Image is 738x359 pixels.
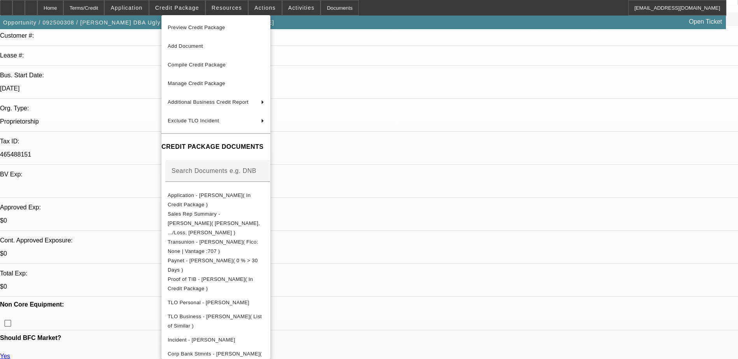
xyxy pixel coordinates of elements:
span: Compile Credit Package [168,62,226,68]
button: Incident - Aguilar, Carlos [161,331,270,349]
span: Additional Business Credit Report [168,99,249,105]
h4: CREDIT PACKAGE DOCUMENTS [161,142,270,152]
span: Application - [PERSON_NAME]( In Credit Package ) [168,192,251,207]
span: Manage Credit Package [168,80,225,86]
button: Application - Carlos Aguilar( In Credit Package ) [161,191,270,209]
span: Proof of TIB - [PERSON_NAME]( In Credit Package ) [168,276,253,291]
span: Incident - [PERSON_NAME] [168,337,235,343]
span: Transunion - [PERSON_NAME]( Fico: None | Vantage :707 ) [168,239,258,254]
button: Paynet - Carlos Aguilar( 0 % > 30 Days ) [161,256,270,275]
span: TLO Business - [PERSON_NAME]( List of Similar ) [168,314,262,329]
button: TLO Personal - Aguilar, Carlos [161,293,270,312]
button: Transunion - Aguilar, Carlos( Fico: None | Vantage :707 ) [161,237,270,256]
button: TLO Business - Carlos Aguilar( List of Similar ) [161,312,270,331]
span: TLO Personal - [PERSON_NAME] [168,300,249,305]
span: Preview Credit Package [168,24,225,30]
span: Exclude TLO Incident [168,118,219,124]
span: Sales Rep Summary - [PERSON_NAME]( [PERSON_NAME], .../Loss, [PERSON_NAME] ) [168,211,260,235]
span: Paynet - [PERSON_NAME]( 0 % > 30 Days ) [168,258,258,273]
button: Proof of TIB - Carlos Aguilar( In Credit Package ) [161,275,270,293]
button: Sales Rep Summary - Carlos Aguilar( Wesolowski, .../Loss, Luke ) [161,209,270,237]
mat-label: Search Documents e.g. DNB [172,167,256,174]
span: Add Document [168,43,203,49]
